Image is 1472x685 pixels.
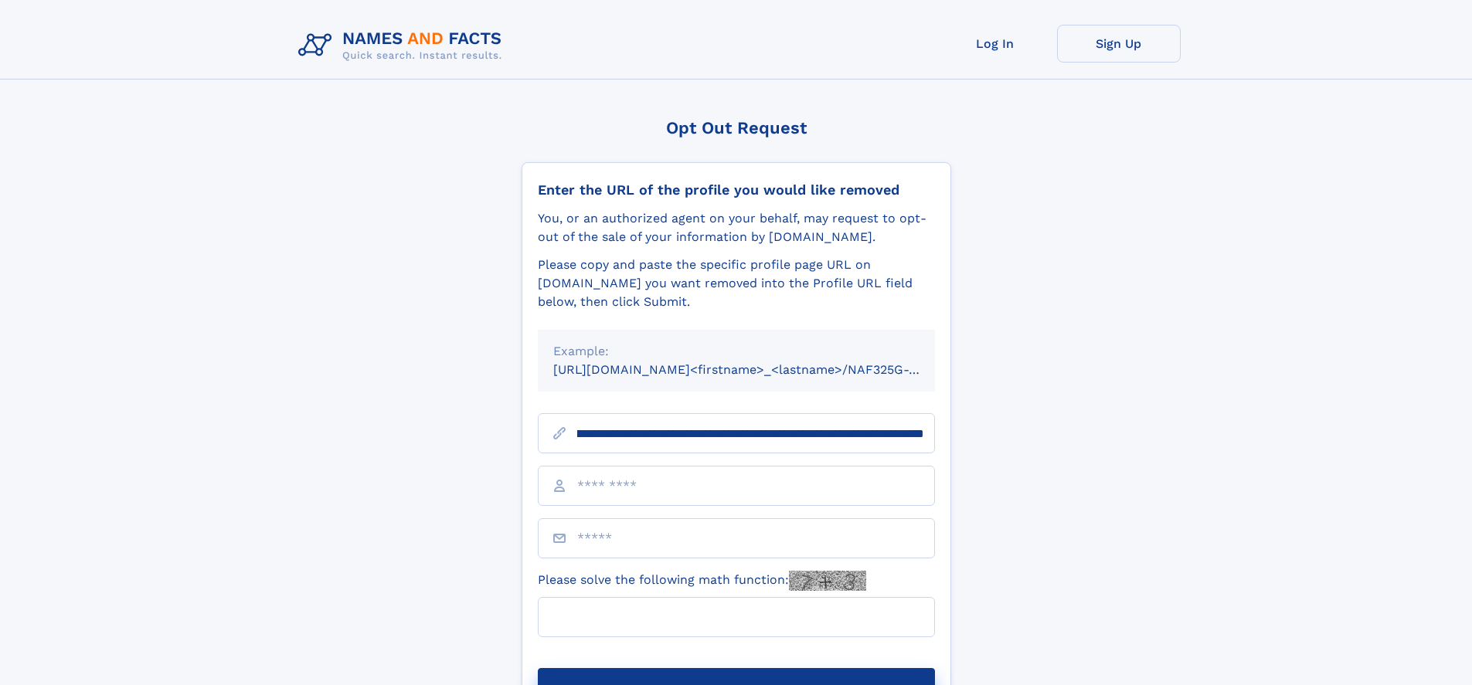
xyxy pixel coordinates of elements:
[1057,25,1181,63] a: Sign Up
[538,181,935,198] div: Enter the URL of the profile you would like removed
[538,256,935,311] div: Please copy and paste the specific profile page URL on [DOMAIN_NAME] you want removed into the Pr...
[538,571,866,591] label: Please solve the following math function:
[522,118,951,137] div: Opt Out Request
[553,342,920,361] div: Example:
[538,209,935,246] div: You, or an authorized agent on your behalf, may request to opt-out of the sale of your informatio...
[553,362,964,377] small: [URL][DOMAIN_NAME]<firstname>_<lastname>/NAF325G-xxxxxxxx
[292,25,515,66] img: Logo Names and Facts
[933,25,1057,63] a: Log In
